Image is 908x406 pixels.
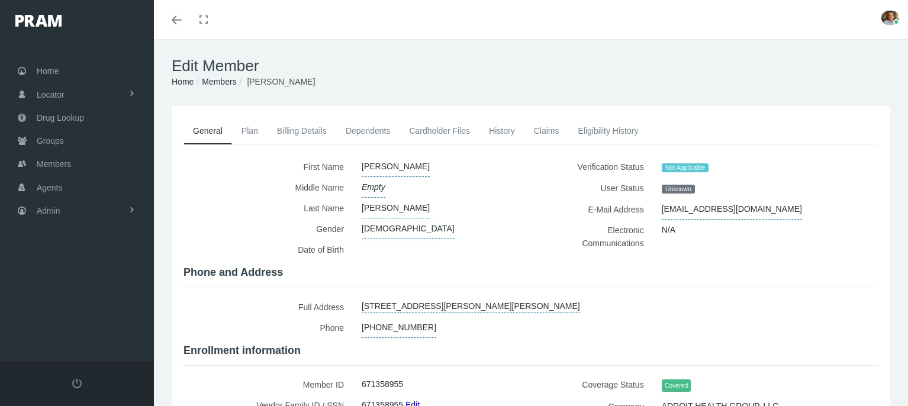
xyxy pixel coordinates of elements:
span: [PERSON_NAME] [362,156,430,177]
span: Home [37,60,59,82]
img: PRAM_20_x_78.png [15,15,62,27]
span: [PHONE_NUMBER] [362,317,436,338]
label: Last Name [183,198,353,218]
label: Verification Status [540,156,653,178]
a: Home [172,77,194,86]
a: Plan [232,118,268,144]
label: E-Mail Address [540,199,653,220]
span: [PERSON_NAME] [362,198,430,218]
a: Billing Details [268,118,336,144]
span: Locator [37,83,65,106]
span: Unknown [662,185,695,194]
span: Drug Lookup [37,107,84,129]
label: Full Address [183,297,353,317]
img: S_Profile_Picture_15241.jpg [881,11,899,25]
h4: Phone and Address [183,266,878,279]
a: Members [202,77,236,86]
h4: Enrollment information [183,344,878,357]
label: First Name [183,156,353,177]
span: Empty [362,177,385,198]
a: History [479,118,524,144]
span: [PERSON_NAME] [247,77,315,86]
span: [DEMOGRAPHIC_DATA] [362,218,455,239]
label: Gender [183,218,353,239]
label: Coverage Status [540,374,653,396]
label: Electronic Communications [540,220,653,253]
span: Not Applicable [662,163,709,173]
span: N/A [662,220,675,240]
label: Middle Name [183,177,353,198]
a: [STREET_ADDRESS][PERSON_NAME][PERSON_NAME] [362,297,580,313]
a: Claims [524,118,569,144]
span: Admin [37,199,60,222]
h1: Edit Member [172,57,890,75]
label: User Status [540,178,653,199]
span: Members [37,153,71,175]
span: [EMAIL_ADDRESS][DOMAIN_NAME] [662,199,802,220]
label: Member ID [183,374,353,395]
span: Groups [37,130,64,152]
span: Agents [37,176,63,199]
span: Covered [662,379,691,392]
span: 671358955 [362,374,403,394]
a: Cardholder Files [400,118,479,144]
a: Eligibility History [568,118,648,144]
label: Phone [183,317,353,338]
label: Date of Birth [183,239,353,260]
a: Dependents [336,118,400,144]
a: General [183,118,232,144]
